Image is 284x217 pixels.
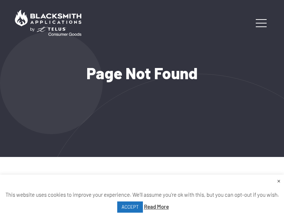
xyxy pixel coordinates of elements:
[12,7,84,39] img: Blacksmith Applications by TELUS Consumer Goods
[277,176,280,184] a: Close the cookie bar
[117,201,143,213] a: ACCEPT
[56,63,228,83] h1: Page Not Found
[256,19,267,28] button: Toggle navigation
[144,202,169,212] a: Read More
[5,191,279,210] span: This website uses cookies to improve your experience. We'll assume you're ok with this, but you c...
